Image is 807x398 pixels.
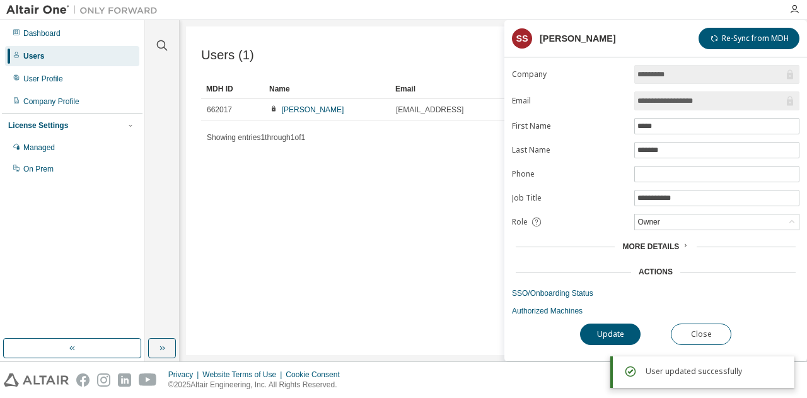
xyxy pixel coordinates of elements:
[512,217,528,227] span: Role
[139,373,157,387] img: youtube.svg
[512,96,627,106] label: Email
[540,33,616,44] div: [PERSON_NAME]
[639,267,673,277] div: Actions
[76,373,90,387] img: facebook.svg
[6,4,164,16] img: Altair One
[23,74,63,84] div: User Profile
[512,193,627,203] label: Job Title
[202,370,286,380] div: Website Terms of Use
[23,97,79,107] div: Company Profile
[282,105,344,114] a: [PERSON_NAME]
[168,370,202,380] div: Privacy
[23,143,55,153] div: Managed
[512,169,627,179] label: Phone
[207,133,305,142] span: Showing entries 1 through 1 of 1
[395,79,511,99] div: Email
[635,214,799,230] div: Owner
[23,51,44,61] div: Users
[23,164,54,174] div: On Prem
[512,306,799,316] a: Authorized Machines
[512,145,627,155] label: Last Name
[201,48,254,62] span: Users (1)
[8,120,68,131] div: License Settings
[269,79,385,99] div: Name
[512,69,627,79] label: Company
[512,288,799,298] a: SSO/Onboarding Status
[23,28,61,38] div: Dashboard
[671,324,731,345] button: Close
[4,373,69,387] img: altair_logo.svg
[636,215,661,229] div: Owner
[118,373,131,387] img: linkedin.svg
[97,373,110,387] img: instagram.svg
[207,105,232,115] span: 662017
[206,79,259,99] div: MDH ID
[646,364,784,379] div: User updated successfully
[286,370,347,380] div: Cookie Consent
[699,28,799,49] button: Re-Sync from MDH
[512,121,627,131] label: First Name
[168,380,347,390] p: © 2025 Altair Engineering, Inc. All Rights Reserved.
[622,242,679,251] span: More Details
[512,28,532,49] div: SS
[580,324,641,345] button: Update
[396,105,463,115] span: [EMAIL_ADDRESS]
